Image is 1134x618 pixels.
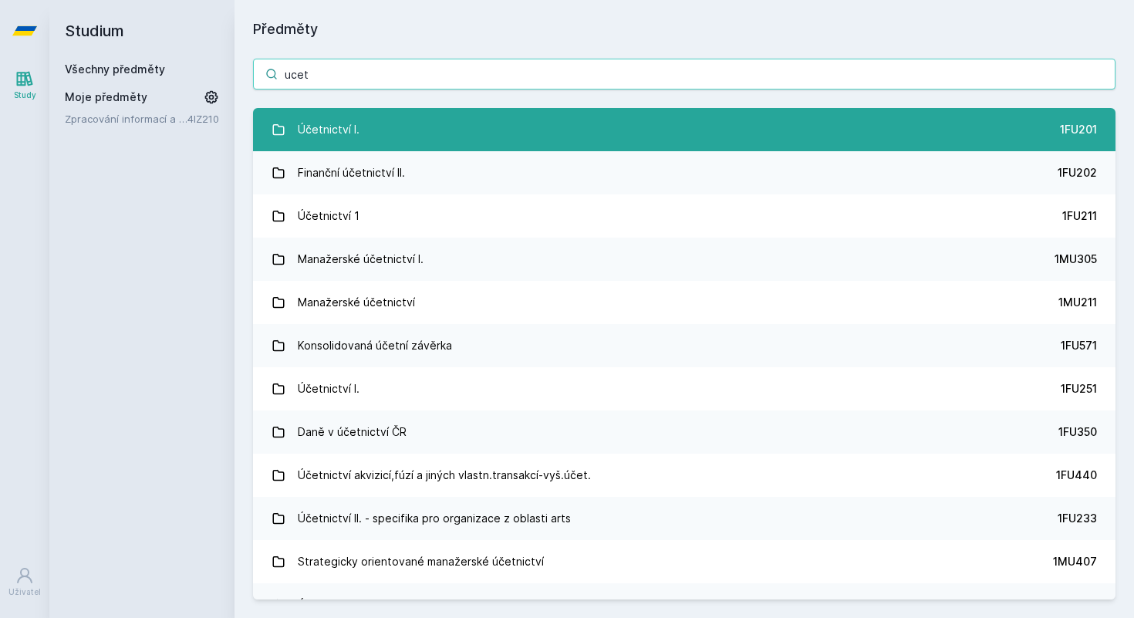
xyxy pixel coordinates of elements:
[3,559,46,606] a: Uživatel
[1061,381,1097,397] div: 1FU251
[1055,252,1097,267] div: 1MU305
[65,89,147,105] span: Moje předměty
[1058,511,1097,526] div: 1FU233
[253,194,1115,238] a: Účetnictví 1 1FU211
[298,114,359,145] div: Účetnictví I.
[298,373,359,404] div: Účetnictví I.
[298,330,452,361] div: Konsolidovaná účetní závěrka
[1062,208,1097,224] div: 1FU211
[298,546,544,577] div: Strategicky orientované manažerské účetnictví
[65,62,165,76] a: Všechny předměty
[187,113,219,125] a: 4IZ210
[1056,468,1097,483] div: 1FU440
[253,324,1115,367] a: Konsolidovaná účetní závěrka 1FU571
[253,238,1115,281] a: Manažerské účetnictví I. 1MU305
[1053,554,1097,569] div: 1MU407
[253,151,1115,194] a: Finanční účetnictví II. 1FU202
[253,19,1115,40] h1: Předměty
[1061,338,1097,353] div: 1FU571
[253,281,1115,324] a: Manažerské účetnictví 1MU211
[253,59,1115,89] input: Název nebo ident předmětu…
[298,417,407,447] div: Daně v účetnictví ČR
[253,410,1115,454] a: Daně v účetnictví ČR 1FU350
[298,287,415,318] div: Manažerské účetnictví
[253,540,1115,583] a: Strategicky orientované manažerské účetnictví 1MU407
[14,89,36,101] div: Study
[298,244,424,275] div: Manažerské účetnictví I.
[253,108,1115,151] a: Účetnictví I. 1FU201
[1058,424,1097,440] div: 1FU350
[65,111,187,127] a: Zpracování informací a znalostí
[1058,295,1097,310] div: 1MU211
[253,367,1115,410] a: Účetnictví I. 1FU251
[1060,122,1097,137] div: 1FU201
[253,454,1115,497] a: Účetnictví akvizicí,fúzí a jiných vlastn.transakcí-vyš.účet. 1FU440
[253,497,1115,540] a: Účetnictví II. - specifika pro organizace z oblasti arts 1FU233
[298,460,591,491] div: Účetnictví akvizicí,fúzí a jiných vlastn.transakcí-vyš.účet.
[3,62,46,109] a: Study
[298,201,359,231] div: Účetnictví 1
[298,157,405,188] div: Finanční účetnictví II.
[298,503,571,534] div: Účetnictví II. - specifika pro organizace z oblasti arts
[1056,597,1097,613] div: 61UZD0
[8,586,41,598] div: Uživatel
[1058,165,1097,181] div: 1FU202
